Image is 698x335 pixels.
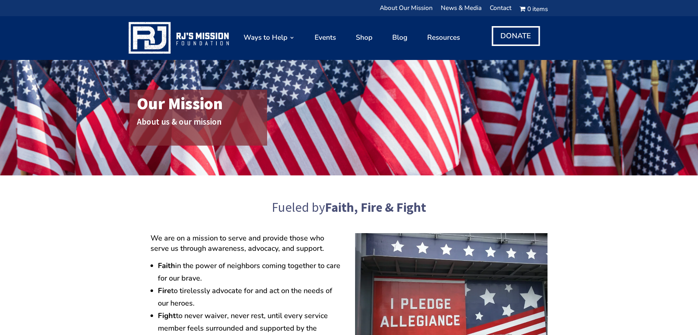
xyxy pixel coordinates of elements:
[520,6,548,15] a: Cart0 items
[158,311,176,321] strong: Fight
[158,286,171,296] strong: Fire
[158,260,343,285] li: in the power of neighbors coming together to care for our brave.
[137,93,263,117] h1: Our Mission
[490,6,511,15] a: Contact
[356,19,372,56] a: Shop
[244,19,295,56] a: Ways to Help
[150,233,343,254] p: We are on a mission to serve and provide those who serve us through awareness, advocacy, and supp...
[427,19,460,56] a: Resources
[380,6,433,15] a: About Our Mission
[150,198,548,221] h2: Fueled by
[158,285,343,310] li: to tirelessly advocate for and act on the needs of our heroes.
[315,19,336,56] a: Events
[158,261,175,271] strong: Faith
[441,6,482,15] a: News & Media
[492,26,540,46] a: DONATE
[392,19,407,56] a: Blog
[520,5,527,13] i: Cart
[325,199,426,215] strong: Faith, Fire & Fight
[527,7,548,12] span: 0 items
[137,115,263,132] h2: About us & our mission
